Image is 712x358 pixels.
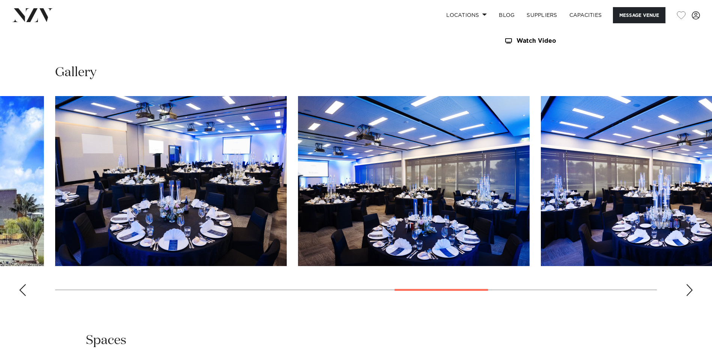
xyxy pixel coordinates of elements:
[440,7,493,23] a: Locations
[493,7,521,23] a: BLOG
[86,332,126,349] h2: Spaces
[55,96,287,266] swiper-slide: 10 / 16
[298,96,530,266] swiper-slide: 11 / 16
[521,7,563,23] a: SUPPLIERS
[12,8,53,22] img: nzv-logo.png
[55,64,96,81] h2: Gallery
[613,7,665,23] button: Message Venue
[563,7,608,23] a: Capacities
[504,38,626,44] a: Watch Video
